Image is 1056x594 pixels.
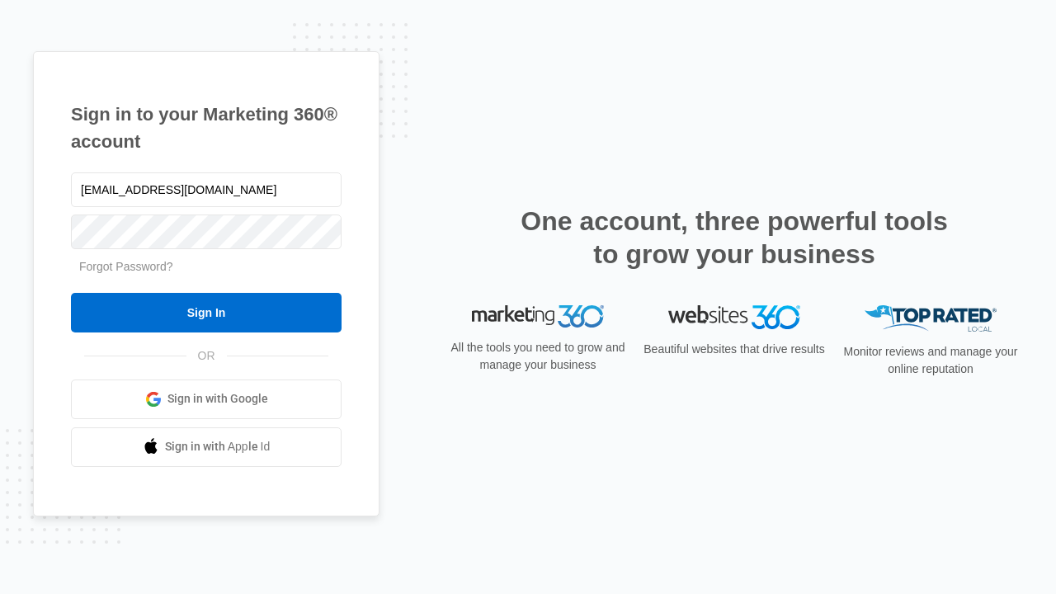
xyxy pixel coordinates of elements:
[186,347,227,365] span: OR
[472,305,604,328] img: Marketing 360
[167,390,268,408] span: Sign in with Google
[71,172,342,207] input: Email
[445,339,630,374] p: All the tools you need to grow and manage your business
[642,341,827,358] p: Beautiful websites that drive results
[79,260,173,273] a: Forgot Password?
[165,438,271,455] span: Sign in with Apple Id
[838,343,1023,378] p: Monitor reviews and manage your online reputation
[71,379,342,419] a: Sign in with Google
[71,101,342,155] h1: Sign in to your Marketing 360® account
[71,293,342,332] input: Sign In
[865,305,997,332] img: Top Rated Local
[668,305,800,329] img: Websites 360
[516,205,953,271] h2: One account, three powerful tools to grow your business
[71,427,342,467] a: Sign in with Apple Id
